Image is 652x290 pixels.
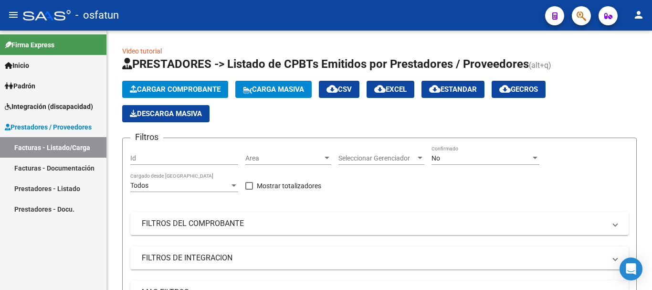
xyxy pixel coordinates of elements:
span: PRESTADORES -> Listado de CPBTs Emitidos por Prestadores / Proveedores [122,57,529,71]
span: Descarga Masiva [130,109,202,118]
span: Estandar [429,85,477,94]
h3: Filtros [130,130,163,144]
span: Firma Express [5,40,54,50]
mat-icon: menu [8,9,19,21]
span: Cargar Comprobante [130,85,221,94]
span: Inicio [5,60,29,71]
span: Prestadores / Proveedores [5,122,92,132]
mat-icon: person [633,9,644,21]
span: Carga Masiva [243,85,304,94]
button: Gecros [492,81,546,98]
span: - osfatun [75,5,119,26]
mat-icon: cloud_download [326,83,338,95]
span: No [431,154,440,162]
button: Estandar [421,81,484,98]
mat-expansion-panel-header: FILTROS DEL COMPROBANTE [130,212,629,235]
mat-panel-title: FILTROS DEL COMPROBANTE [142,218,606,229]
span: Area [245,154,323,162]
span: EXCEL [374,85,407,94]
mat-icon: cloud_download [499,83,511,95]
span: Todos [130,182,148,189]
button: Carga Masiva [235,81,312,98]
mat-panel-title: FILTROS DE INTEGRACION [142,253,606,263]
span: Mostrar totalizadores [257,180,321,192]
span: Integración (discapacidad) [5,101,93,112]
button: EXCEL [367,81,414,98]
span: CSV [326,85,352,94]
span: Gecros [499,85,538,94]
app-download-masive: Descarga masiva de comprobantes (adjuntos) [122,105,210,122]
span: Padrón [5,81,35,91]
a: Video tutorial [122,47,162,55]
span: Seleccionar Gerenciador [338,154,416,162]
mat-icon: cloud_download [374,83,386,95]
button: Cargar Comprobante [122,81,228,98]
button: Descarga Masiva [122,105,210,122]
mat-icon: cloud_download [429,83,441,95]
span: (alt+q) [529,61,551,70]
div: Open Intercom Messenger [620,258,642,280]
mat-expansion-panel-header: FILTROS DE INTEGRACION [130,247,629,269]
button: CSV [319,81,359,98]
